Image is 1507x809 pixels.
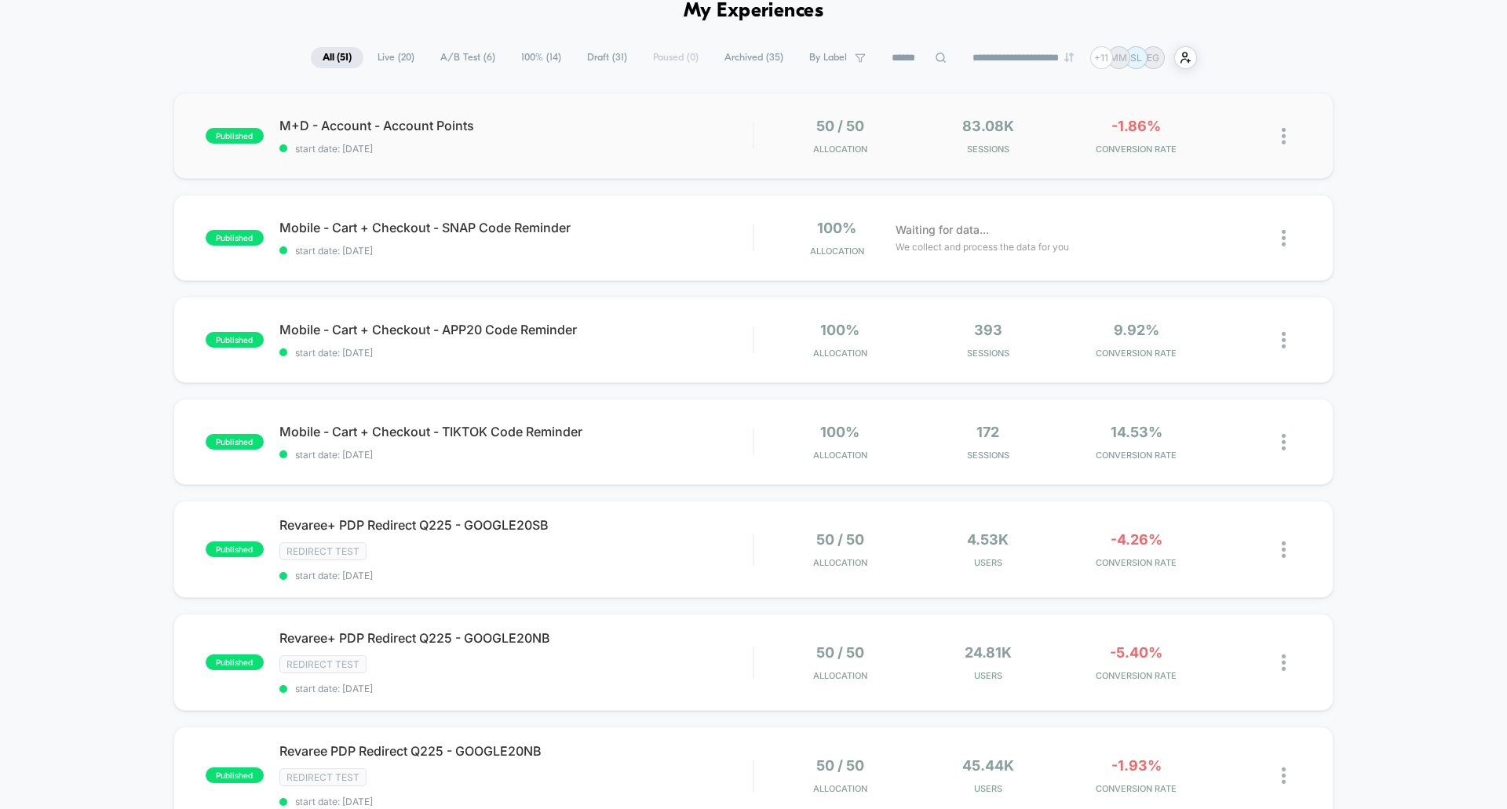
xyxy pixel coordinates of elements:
[918,670,1059,681] span: Users
[1130,52,1142,64] p: SL
[816,644,864,661] span: 50 / 50
[1111,424,1162,440] span: 14.53%
[279,542,367,560] span: Redirect Test
[1066,348,1206,359] span: CONVERSION RATE
[918,144,1059,155] span: Sessions
[366,47,426,68] span: Live ( 20 )
[974,322,1002,338] span: 393
[1282,541,1286,558] img: close
[820,424,859,440] span: 100%
[1282,434,1286,450] img: close
[918,557,1059,568] span: Users
[206,332,264,348] span: published
[279,630,753,646] span: Revaree+ PDP Redirect Q225 - GOOGLE20NB
[429,47,507,68] span: A/B Test ( 6 )
[1111,531,1162,548] span: -4.26%
[206,541,264,557] span: published
[279,143,753,155] span: start date: [DATE]
[279,220,753,235] span: Mobile - Cart + Checkout - SNAP Code Reminder
[918,783,1059,794] span: Users
[1066,670,1206,681] span: CONVERSION RATE
[810,246,864,257] span: Allocation
[1064,53,1074,62] img: end
[206,434,264,450] span: published
[809,52,847,64] span: By Label
[1147,52,1159,64] p: EG
[813,557,867,568] span: Allocation
[1066,557,1206,568] span: CONVERSION RATE
[918,450,1059,461] span: Sessions
[279,743,753,759] span: Revaree PDP Redirect Q225 - GOOGLE20NB
[896,221,989,239] span: Waiting for data...
[1110,52,1127,64] p: MM
[1111,757,1162,774] span: -1.93%
[279,245,753,257] span: start date: [DATE]
[813,144,867,155] span: Allocation
[279,570,753,581] span: start date: [DATE]
[713,47,795,68] span: Archived ( 35 )
[962,118,1014,134] span: 83.08k
[976,424,999,440] span: 172
[962,757,1014,774] span: 45.44k
[816,118,864,134] span: 50 / 50
[575,47,639,68] span: Draft ( 31 )
[311,47,363,68] span: All ( 51 )
[1114,322,1159,338] span: 9.92%
[279,655,367,673] span: Redirect Test
[279,118,753,133] span: M+D - Account - Account Points
[279,796,753,807] span: start date: [DATE]
[1110,644,1162,661] span: -5.40%
[1282,128,1286,144] img: close
[967,531,1009,548] span: 4.53k
[1282,767,1286,784] img: close
[206,128,264,144] span: published
[279,449,753,461] span: start date: [DATE]
[816,757,864,774] span: 50 / 50
[279,322,753,337] span: Mobile - Cart + Checkout - APP20 Code Reminder
[813,450,867,461] span: Allocation
[820,322,859,338] span: 100%
[918,348,1059,359] span: Sessions
[279,347,753,359] span: start date: [DATE]
[1066,450,1206,461] span: CONVERSION RATE
[279,424,753,439] span: Mobile - Cart + Checkout - TIKTOK Code Reminder
[206,230,264,246] span: published
[279,517,753,533] span: Revaree+ PDP Redirect Q225 - GOOGLE20SB
[813,670,867,681] span: Allocation
[206,654,264,670] span: published
[1111,118,1161,134] span: -1.86%
[206,767,264,783] span: published
[509,47,573,68] span: 100% ( 14 )
[1090,46,1113,69] div: + 11
[896,239,1069,254] span: We collect and process the data for you
[279,768,367,786] span: Redirect Test
[813,783,867,794] span: Allocation
[1282,654,1286,671] img: close
[813,348,867,359] span: Allocation
[1282,230,1286,246] img: close
[1066,783,1206,794] span: CONVERSION RATE
[279,683,753,694] span: start date: [DATE]
[1066,144,1206,155] span: CONVERSION RATE
[965,644,1012,661] span: 24.81k
[1282,332,1286,348] img: close
[817,220,856,236] span: 100%
[816,531,864,548] span: 50 / 50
